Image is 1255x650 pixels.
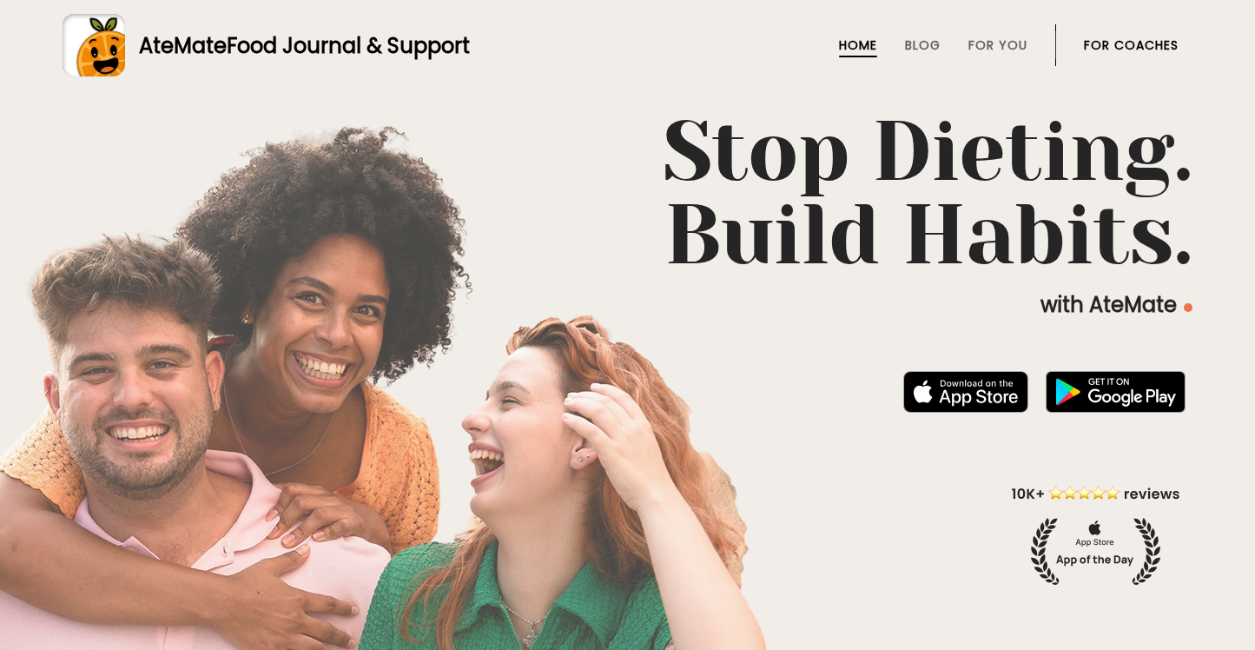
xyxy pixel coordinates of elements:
img: badge-download-google.png [1046,371,1186,413]
a: For You [968,38,1027,52]
h1: Stop Dieting. Build Habits. [63,110,1192,277]
span: Food Journal & Support [227,31,470,60]
p: with AteMate [63,291,1192,319]
a: For Coaches [1084,38,1179,52]
img: badge-download-apple.svg [903,371,1028,413]
a: AteMateFood Journal & Support [63,14,1192,76]
img: home-hero-appoftheday.png [999,483,1192,585]
div: AteMate [125,30,470,61]
a: Home [839,38,877,52]
a: Blog [905,38,941,52]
